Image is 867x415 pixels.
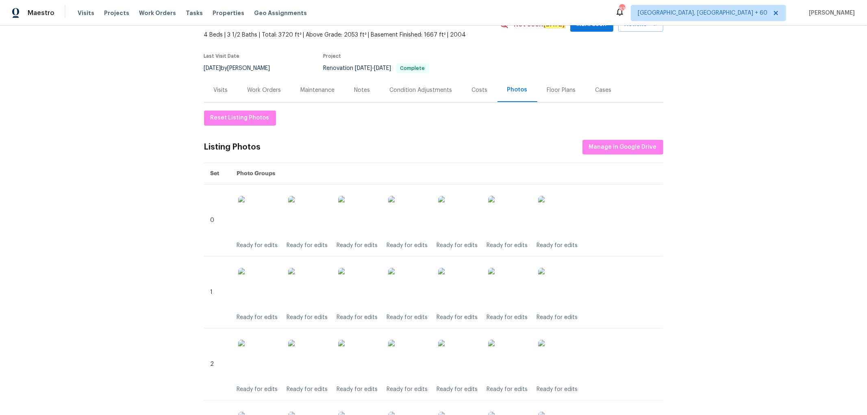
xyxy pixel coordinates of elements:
[582,140,663,155] button: Manage in Google Drive
[204,185,230,256] td: 0
[204,54,240,59] span: Last Visit Date
[537,241,578,250] div: Ready for edits
[355,65,391,71] span: -
[387,313,428,322] div: Ready for edits
[324,65,429,71] span: Renovation
[204,256,230,328] td: 1
[337,241,378,250] div: Ready for edits
[204,65,221,71] span: [DATE]
[507,86,528,94] div: Photos
[390,86,452,94] div: Condition Adjustments
[287,313,328,322] div: Ready for edits
[237,313,278,322] div: Ready for edits
[487,385,528,393] div: Ready for edits
[487,241,528,250] div: Ready for edits
[387,385,428,393] div: Ready for edits
[287,385,328,393] div: Ready for edits
[595,86,612,94] div: Cases
[337,313,378,322] div: Ready for edits
[204,163,230,185] th: Set
[237,385,278,393] div: Ready for edits
[28,9,54,17] span: Maestro
[248,86,281,94] div: Work Orders
[472,86,488,94] div: Costs
[211,113,269,123] span: Reset Listing Photos
[78,9,94,17] span: Visits
[397,66,428,71] span: Complete
[437,385,478,393] div: Ready for edits
[355,65,372,71] span: [DATE]
[638,9,767,17] span: [GEOGRAPHIC_DATA], [GEOGRAPHIC_DATA] + 60
[230,163,663,185] th: Photo Groups
[204,143,261,151] div: Listing Photos
[387,241,428,250] div: Ready for edits
[204,63,280,73] div: by [PERSON_NAME]
[204,31,500,39] span: 4 Beds | 3 1/2 Baths | Total: 3720 ft² | Above Grade: 2053 ft² | Basement Finished: 1667 ft² | 2004
[437,241,478,250] div: Ready for edits
[186,10,203,16] span: Tasks
[287,241,328,250] div: Ready for edits
[537,385,578,393] div: Ready for edits
[374,65,391,71] span: [DATE]
[104,9,129,17] span: Projects
[589,142,657,152] span: Manage in Google Drive
[324,54,341,59] span: Project
[301,86,335,94] div: Maintenance
[806,9,855,17] span: [PERSON_NAME]
[354,86,370,94] div: Notes
[547,86,576,94] div: Floor Plans
[537,313,578,322] div: Ready for edits
[254,9,307,17] span: Geo Assignments
[437,313,478,322] div: Ready for edits
[204,111,276,126] button: Reset Listing Photos
[237,241,278,250] div: Ready for edits
[337,385,378,393] div: Ready for edits
[204,328,230,400] td: 2
[619,5,625,13] div: 837
[139,9,176,17] span: Work Orders
[213,9,244,17] span: Properties
[487,313,528,322] div: Ready for edits
[214,86,228,94] div: Visits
